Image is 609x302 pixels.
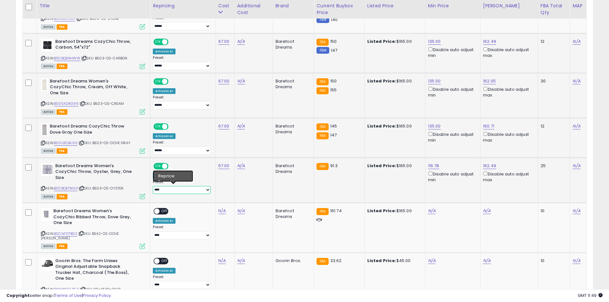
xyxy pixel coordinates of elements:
small: FBA [316,39,328,46]
a: N/A [428,258,436,264]
b: Listed Price: [367,163,396,169]
a: N/A [428,208,436,214]
a: N/A [573,123,580,129]
span: | SKU: B542-OS-DOVE [PERSON_NAME] [41,231,119,241]
span: 145 [330,123,337,129]
a: 67.00 [218,163,230,169]
a: N/A [237,163,245,169]
a: 67.00 [218,38,230,45]
span: OFF [160,209,170,214]
b: Listed Price: [367,258,396,264]
div: Amazon AI [153,133,175,139]
div: Barefoot Dreams [276,39,309,50]
span: OFF [168,124,178,129]
span: 150 [330,38,337,44]
span: All listings currently available for purchase on Amazon [41,24,56,30]
div: seller snap | | [6,293,111,299]
small: FBM [316,47,329,54]
div: Min Price [428,3,478,9]
span: ON [154,163,162,169]
div: Preset: [153,225,211,239]
a: N/A [573,78,580,84]
a: N/A [218,208,226,214]
img: 51fOlVCj1VL._SL40_.jpg [41,39,54,51]
strong: Copyright [6,292,30,298]
div: ASIN: [41,78,145,114]
div: Title [39,3,147,9]
div: 25 [541,163,565,169]
a: 162.49 [483,163,496,169]
img: 51OohZSnAiL._SL40_.jpg [41,163,54,176]
div: Barefoot Dreams [276,208,309,220]
div: Brand [276,3,311,9]
div: 10 [541,258,565,264]
span: FBA [57,148,67,154]
div: Barefoot Dreams [276,163,309,174]
a: N/A [237,258,245,264]
a: Privacy Policy [83,292,111,298]
b: Barefoot Dreams CozyChic Throw, Carbon, 54"x72" [55,39,133,52]
span: OFF [160,258,170,264]
span: ON [154,79,162,84]
b: Barefoot Dreams Women's CozyChic Ribbed Throw, Dove Grey, One Size [53,208,131,228]
span: ON [154,39,162,44]
img: 21AyARfJ81L._SL40_.jpg [41,208,52,221]
a: N/A [483,258,491,264]
a: N/A [573,163,580,169]
div: ASIN: [41,163,145,198]
a: N/A [237,38,245,45]
div: Amazon AI [153,88,175,94]
a: 135.00 [428,123,441,129]
a: B0CBQKTWG4 [54,186,78,191]
div: $165.00 [367,163,420,169]
a: N/A [218,258,226,264]
span: FBA [57,244,67,249]
a: 162.49 [483,38,496,45]
span: All listings currently available for purchase on Amazon [41,148,56,154]
b: Listed Price: [367,123,396,129]
a: 67.00 [218,123,230,129]
div: ASIN: [41,123,145,153]
span: 140 [331,17,338,23]
a: 162.05 [483,78,496,84]
div: Cost [218,3,232,9]
span: All listings currently available for purchase on Amazon [41,194,56,199]
div: [PERSON_NAME] [483,3,535,9]
span: 2025-10-14 11:49 GMT [578,292,603,298]
span: FBA [57,109,67,115]
b: Listed Price: [367,208,396,214]
div: Amazon AI [153,268,175,274]
div: Disable auto adjust max [483,131,533,143]
div: ASIN: [41,208,145,248]
span: 150 [330,78,337,84]
span: All listings currently available for purchase on Amazon [41,64,56,69]
a: N/A [573,258,580,264]
div: Goorin Bros. [276,258,309,264]
a: N/A [237,78,245,84]
div: Disable auto adjust min [428,170,475,183]
span: 91.3 [330,163,338,169]
div: Preset: [153,16,211,30]
div: Barefoot Dreams [276,78,309,90]
a: 116.78 [428,163,439,169]
span: FBA [57,64,67,69]
a: N/A [573,208,580,214]
div: Preset: [153,180,211,194]
a: 160.71 [483,123,494,129]
span: OFF [168,39,178,44]
span: FBA [57,24,67,30]
span: All listings currently available for purchase on Amazon [41,244,56,249]
div: Barefoot Dreams [276,123,309,135]
a: 67.00 [218,78,230,84]
b: Barefoot Dreams Women's CozyChic Throw, Cream, Off White, One Size [50,78,128,98]
span: FBA [57,194,67,199]
b: Barefoot Dreams Women's CozyChic Throw, Oyster, Grey, One Size [55,163,133,182]
div: Preset: [153,275,211,289]
a: N/A [483,208,491,214]
span: 33.62 [330,258,342,264]
div: Preset: [153,140,211,155]
div: $165.00 [367,123,420,129]
span: | SKU: B503-OS-OYSTER [79,186,124,191]
a: N/A [237,208,245,214]
img: 31jatNnM95L._SL40_.jpg [41,78,48,91]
